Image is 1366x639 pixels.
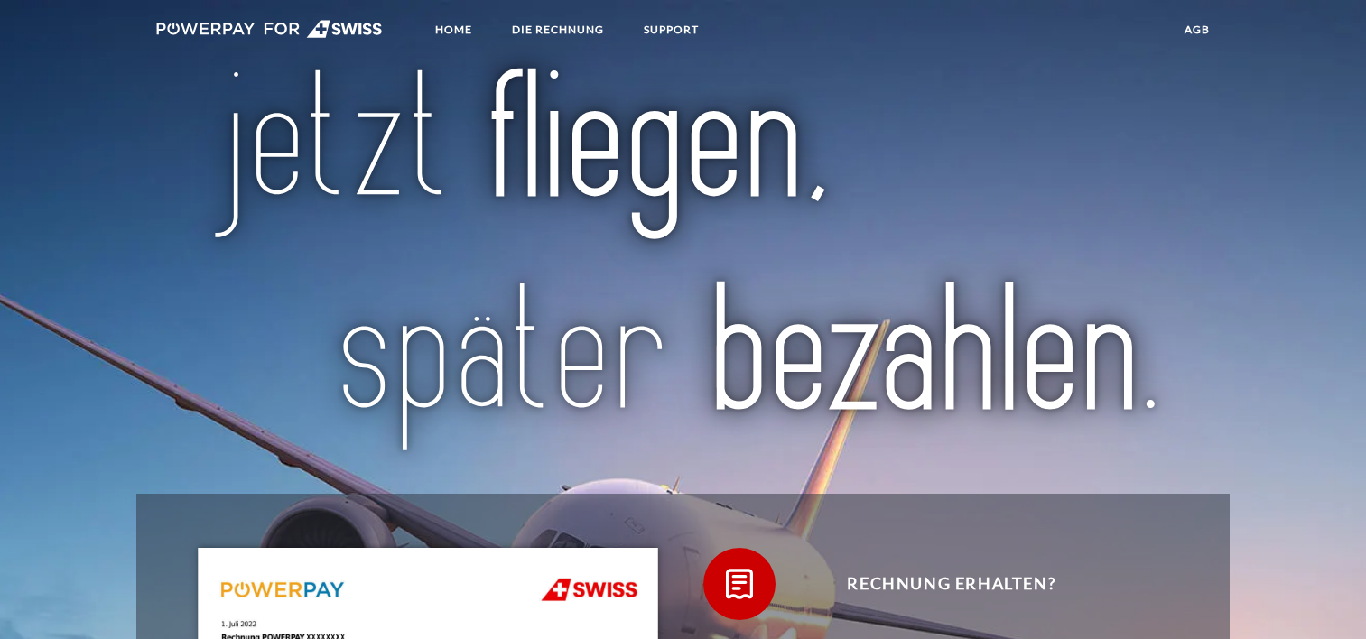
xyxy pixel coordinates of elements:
a: DIE RECHNUNG [497,14,619,46]
a: agb [1169,14,1225,46]
a: Home [420,14,488,46]
button: Rechnung erhalten? [703,548,1173,620]
img: logo-swiss-white.svg [156,20,383,38]
a: SUPPORT [628,14,714,46]
span: Rechnung erhalten? [730,548,1173,620]
img: qb_bill.svg [717,561,762,607]
img: title-swiss_de.svg [204,64,1162,460]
